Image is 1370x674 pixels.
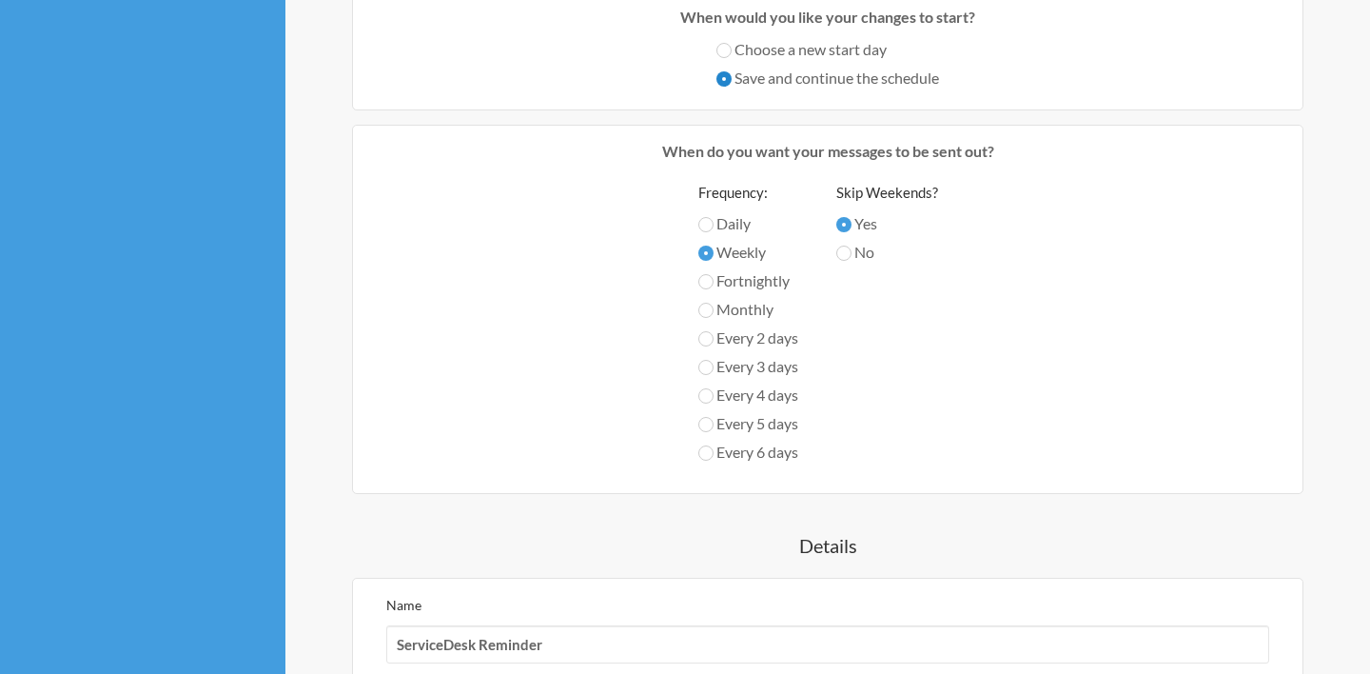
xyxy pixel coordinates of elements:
h4: Details [323,532,1332,559]
input: Monthly [698,303,714,318]
input: Choose a new start day [716,43,732,58]
label: No [836,241,938,264]
label: Every 2 days [698,327,798,349]
input: Every 5 days [698,417,714,432]
input: No [836,246,851,261]
input: Every 2 days [698,331,714,347]
label: Every 5 days [698,412,798,435]
input: Save and continue the schedule [716,71,732,87]
label: Fortnightly [698,269,798,292]
input: Every 3 days [698,360,714,375]
label: Every 4 days [698,384,798,406]
input: Every 4 days [698,388,714,404]
label: Every 3 days [698,355,798,378]
label: Daily [698,212,798,235]
label: Frequency: [698,182,798,204]
p: When would you like your changes to start? [367,6,1288,29]
label: Choose a new start day [716,38,939,61]
input: Every 6 days [698,446,714,461]
p: When do you want your messages to be sent out? [367,140,1288,163]
input: Weekly [698,246,714,261]
input: Fortnightly [698,274,714,289]
label: Weekly [698,241,798,264]
label: Save and continue the schedule [716,67,939,89]
label: Monthly [698,298,798,321]
input: We suggest a 2 to 4 word name [386,625,1269,664]
label: Skip Weekends? [836,182,938,204]
label: Every 6 days [698,441,798,464]
input: Daily [698,217,714,232]
label: Name [386,597,421,613]
label: Yes [836,212,938,235]
input: Yes [836,217,851,232]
